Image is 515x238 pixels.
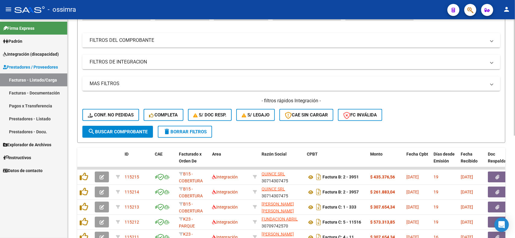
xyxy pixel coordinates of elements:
[212,190,238,194] span: Integración
[262,232,294,236] span: [PERSON_NAME]
[262,217,298,221] span: FUNDACION ABRIL
[370,190,395,194] strong: $ 261.883,04
[212,152,221,156] span: Area
[323,175,359,180] strong: Factura B: 2 - 3951
[5,6,12,13] mat-icon: menu
[406,190,419,194] span: [DATE]
[315,187,323,197] i: Descargar documento
[370,175,395,179] strong: $ 435.376,56
[262,186,302,198] div: 30714307475
[179,172,206,190] span: B15 - COBERTURA DE SALUD S.A.
[315,172,323,182] i: Descargar documento
[82,55,500,69] mat-expansion-panel-header: FILTROS DE INTEGRACION
[461,175,473,179] span: [DATE]
[315,217,323,227] i: Descargar documento
[315,202,323,212] i: Descargar documento
[434,175,438,179] span: 19
[88,129,148,134] span: Buscar Comprobante
[406,220,419,224] span: [DATE]
[82,126,153,138] button: Buscar Comprobante
[242,112,269,118] span: S/ legajo
[3,25,34,32] span: Firma Express
[285,112,328,118] span: CAE SIN CARGAR
[343,112,377,118] span: FC Inválida
[88,128,95,135] mat-icon: search
[90,37,486,44] mat-panel-title: FILTROS DEL COMPROBANTE
[149,112,178,118] span: Completa
[279,109,333,121] button: CAE SIN CARGAR
[370,205,395,209] strong: $ 307.654,34
[82,33,500,48] mat-expansion-panel-header: FILTROS DEL COMPROBANTE
[461,220,473,224] span: [DATE]
[3,154,31,161] span: Instructivos
[406,205,419,209] span: [DATE]
[125,190,139,194] span: 115214
[262,202,294,213] span: [PERSON_NAME] [PERSON_NAME]
[262,152,287,156] span: Razón Social
[262,216,302,228] div: 30709742570
[323,190,359,195] strong: Factura B: 2 - 3957
[90,80,486,87] mat-panel-title: MAS FILTROS
[155,152,163,156] span: CAE
[236,109,275,121] button: S/ legajo
[262,171,302,183] div: 30714307475
[338,109,382,121] button: FC Inválida
[82,76,500,91] mat-expansion-panel-header: MAS FILTROS
[434,205,438,209] span: 19
[88,112,134,118] span: Conf. no pedidas
[304,148,368,174] datatable-header-cell: CPBT
[503,6,510,13] mat-icon: person
[163,129,207,134] span: Borrar Filtros
[3,51,59,57] span: Integración (discapacidad)
[458,148,485,174] datatable-header-cell: Fecha Recibido
[212,175,238,179] span: Integración
[370,152,383,156] span: Monto
[193,112,227,118] span: S/ Doc Resp.
[262,172,285,176] span: QUINCE SRL
[125,152,129,156] span: ID
[262,201,302,213] div: 27338364402
[370,220,395,224] strong: $ 573.313,85
[179,217,200,235] span: K23 - PARQUE SALUD S.A.
[82,109,139,121] button: Conf. no pedidas
[368,148,404,174] datatable-header-cell: Monto
[122,148,152,174] datatable-header-cell: ID
[434,190,438,194] span: 19
[144,109,183,121] button: Completa
[488,152,515,163] span: Doc Respaldatoria
[125,220,139,224] span: 115212
[3,167,43,174] span: Datos de contacto
[158,126,212,138] button: Borrar Filtros
[152,148,176,174] datatable-header-cell: CAE
[3,64,58,70] span: Prestadores / Proveedores
[90,59,486,65] mat-panel-title: FILTROS DE INTEGRACION
[48,3,76,16] span: - ossimra
[494,218,509,232] div: Open Intercom Messenger
[461,190,473,194] span: [DATE]
[406,152,428,156] span: Fecha Cpbt
[179,202,206,220] span: B15 - COBERTURA DE SALUD S.A.
[212,205,238,209] span: Integración
[404,148,431,174] datatable-header-cell: Fecha Cpbt
[125,205,139,209] span: 115213
[307,152,318,156] span: CPBT
[434,220,438,224] span: 19
[434,152,455,163] span: Días desde Emisión
[179,187,206,205] span: B15 - COBERTURA DE SALUD S.A.
[188,109,232,121] button: S/ Doc Resp.
[3,38,22,45] span: Padrón
[82,97,500,104] h4: - filtros rápidos Integración -
[212,220,238,224] span: Integración
[210,148,250,174] datatable-header-cell: Area
[323,205,356,210] strong: Factura C: 1 - 333
[125,175,139,179] span: 115215
[179,152,202,163] span: Facturado x Orden De
[431,148,458,174] datatable-header-cell: Días desde Emisión
[176,148,210,174] datatable-header-cell: Facturado x Orden De
[461,205,473,209] span: [DATE]
[3,141,51,148] span: Explorador de Archivos
[259,148,304,174] datatable-header-cell: Razón Social
[406,175,419,179] span: [DATE]
[323,220,361,225] strong: Factura C: 5 - 11516
[163,128,170,135] mat-icon: delete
